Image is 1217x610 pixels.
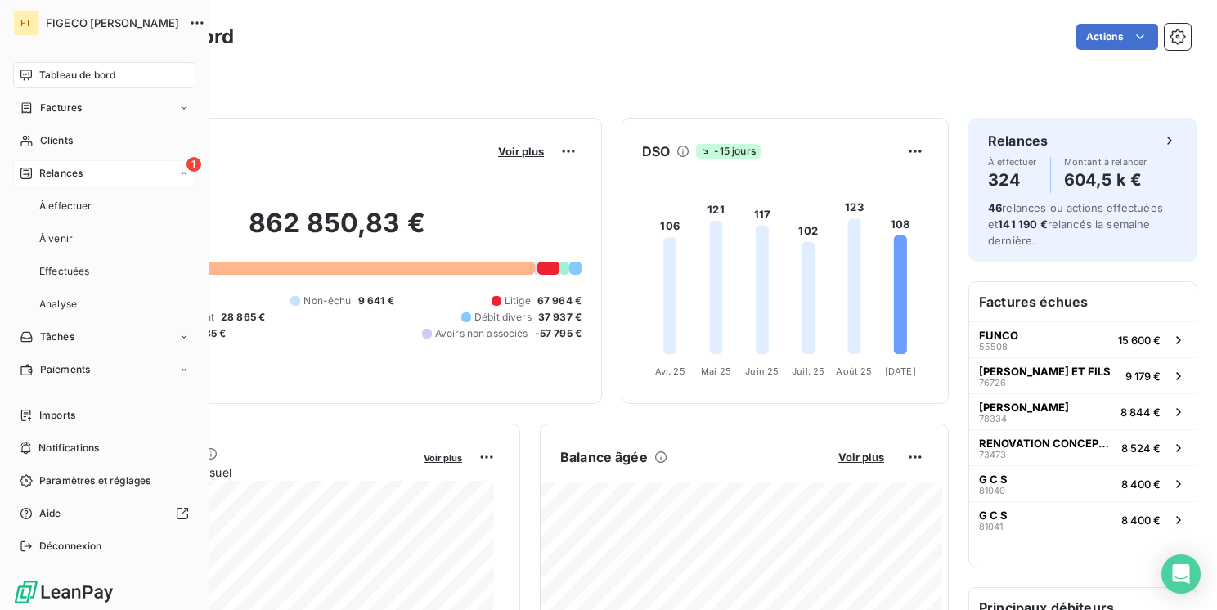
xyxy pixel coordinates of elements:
span: 37 937 € [538,310,582,325]
span: Aide [39,506,61,521]
span: Factures [40,101,82,115]
span: FIGECO [PERSON_NAME] [46,16,179,29]
span: 76726 [979,378,1006,388]
h6: Relances [988,131,1048,150]
div: FT [13,10,39,36]
span: 55508 [979,342,1008,352]
button: [PERSON_NAME]783348 844 € [969,393,1197,429]
span: Avoirs non associés [435,326,528,341]
span: 15 600 € [1118,334,1161,347]
span: 141 190 € [998,218,1047,231]
button: G C S810418 400 € [969,501,1197,537]
span: Analyse [39,297,77,312]
img: Logo LeanPay [13,579,115,605]
span: [PERSON_NAME] [979,401,1069,414]
span: 67 964 € [537,294,582,308]
h6: Factures échues [969,282,1197,321]
span: Déconnexion [39,539,102,554]
span: À effectuer [39,199,92,213]
span: -15 jours [696,144,760,159]
span: Relances [39,166,83,181]
span: Tableau de bord [39,68,115,83]
span: Montant à relancer [1064,157,1147,167]
span: À effectuer [988,157,1037,167]
h2: 862 850,83 € [92,207,582,256]
span: 28 865 € [221,310,265,325]
button: FUNCO5550815 600 € [969,321,1197,357]
span: Tâches [40,330,74,344]
span: -57 795 € [535,326,582,341]
button: Actions [1076,24,1158,50]
span: 9 179 € [1125,370,1161,383]
span: 1 [186,157,201,172]
span: 78334 [979,414,1007,424]
a: Aide [13,500,195,527]
span: 8 844 € [1120,406,1161,419]
span: Débit divers [474,310,532,325]
span: Effectuées [39,264,90,279]
span: Chiffre d'affaires mensuel [92,464,412,481]
tspan: Juil. 25 [792,366,824,377]
span: G C S [979,473,1008,486]
button: RENOVATION CONCEPT INGENIERIE734738 524 € [969,429,1197,465]
button: [PERSON_NAME] ET FILS767269 179 € [969,357,1197,393]
h4: 324 [988,167,1037,193]
h6: Balance âgée [560,447,648,467]
span: 8 400 € [1121,514,1161,527]
span: RENOVATION CONCEPT INGENIERIE [979,437,1115,450]
button: Voir plus [493,144,549,159]
button: Voir plus [419,450,467,464]
span: À venir [39,231,73,246]
span: 8 524 € [1121,442,1161,455]
span: 81040 [979,486,1005,496]
tspan: Juin 25 [745,366,779,377]
span: G C S [979,509,1008,522]
span: Voir plus [424,452,462,464]
span: Paiements [40,362,90,377]
span: Non-échu [303,294,351,308]
span: Imports [39,408,75,423]
span: Voir plus [498,145,544,158]
span: 81041 [979,522,1003,532]
h4: 604,5 k € [1064,167,1147,193]
span: [PERSON_NAME] ET FILS [979,365,1111,378]
tspan: [DATE] [885,366,916,377]
tspan: Mai 25 [701,366,731,377]
tspan: Avr. 25 [655,366,685,377]
span: Clients [40,133,73,148]
button: Voir plus [833,450,889,464]
span: 8 400 € [1121,478,1161,491]
span: FUNCO [979,329,1018,342]
span: relances ou actions effectuées et relancés la semaine dernière. [988,201,1163,247]
span: Voir plus [838,451,884,464]
span: 9 641 € [358,294,394,308]
span: Paramètres et réglages [39,473,150,488]
div: Open Intercom Messenger [1161,554,1201,594]
span: Notifications [38,441,99,455]
tspan: Août 25 [836,366,872,377]
span: 46 [988,201,1002,214]
button: G C S810408 400 € [969,465,1197,501]
h6: DSO [642,141,670,161]
span: Litige [505,294,531,308]
span: 73473 [979,450,1006,460]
